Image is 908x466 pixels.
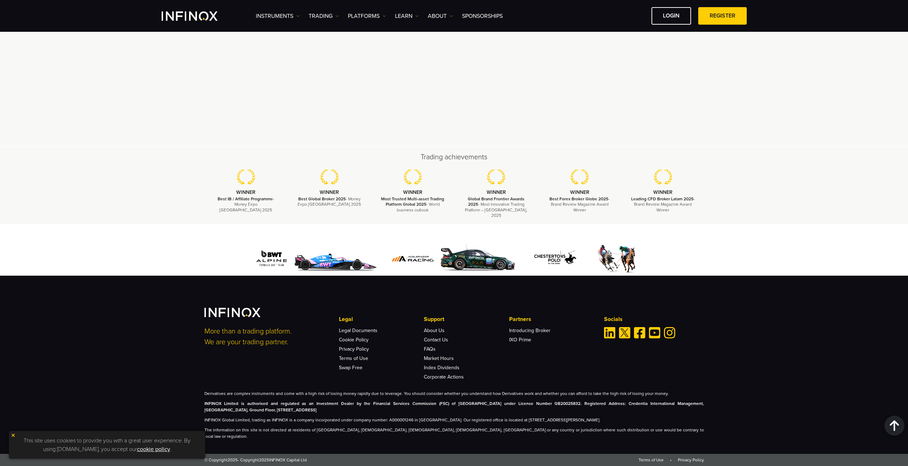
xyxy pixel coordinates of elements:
[509,315,594,324] p: Partners
[204,401,704,412] strong: INFINOX Limited is authorised and regulated as an Investment Dealer by the Financial Services Com...
[468,196,524,207] strong: Global Brand Frontier Awards 2025
[204,457,307,463] span: © Copyright - Copyright INFINOX Capital Ltd
[634,327,645,339] a: Facebook
[547,196,613,213] p: - Brand Review Magazine Award Winner
[619,327,630,339] a: Twitter
[339,315,424,324] p: Legal
[339,365,362,371] a: Swap Free
[204,427,704,440] p: The information on this site is not directed at residents of [GEOGRAPHIC_DATA], [DEMOGRAPHIC_DATA...
[665,457,677,462] span: •
[509,337,531,343] a: IXO Prime
[309,12,339,20] a: TRADING
[218,196,273,201] strong: Best IB / Affiliate Programme
[639,457,664,462] a: Terms of Use
[424,355,454,361] a: Market Hours
[339,327,377,334] a: Legal Documents
[256,12,300,20] a: Instruments
[348,12,386,20] a: PLATFORMS
[649,327,660,339] a: Youtube
[162,11,234,21] a: INFINOX Logo
[395,12,419,20] a: Learn
[678,457,704,462] a: Privacy Policy
[604,327,615,339] a: Linkedin
[403,189,422,195] strong: WINNER
[651,7,691,25] a: LOGIN
[631,196,694,201] strong: Leading CFD Broker Latam 2025
[259,457,269,462] span: 2025
[228,457,238,462] span: 2025
[339,355,368,361] a: Terms of Use
[487,189,506,195] strong: WINNER
[424,315,509,324] p: Support
[204,417,704,423] p: INFINOX Global Limited, trading as INFINOX is a company incorporated under company number: A00000...
[11,433,16,438] img: yellow close icon
[296,196,362,207] p: - Money Expo [GEOGRAPHIC_DATA] 2025
[339,346,369,352] a: Privacy Policy
[462,12,503,20] a: SPONSORSHIPS
[204,390,704,397] p: Derivatives are complex instruments and come with a high risk of losing money rapidly due to leve...
[509,327,551,334] a: Introducing Broker
[424,365,460,371] a: Index Dividends
[380,196,446,213] p: - World business outlook
[381,196,444,207] strong: Most Trusted Multi-asset Trading Platform Global 2025
[424,374,464,380] a: Corporate Actions
[236,189,255,195] strong: WINNER
[428,12,453,20] a: ABOUT
[549,196,608,201] strong: Best Forex Broker Globe 2025
[424,346,436,352] a: FAQs
[653,189,673,195] strong: WINNER
[213,196,279,213] p: - Money Expo [GEOGRAPHIC_DATA] 2025
[463,196,529,218] p: - Most Innovative Trading Platform – [GEOGRAPHIC_DATA], 2025
[604,315,704,324] p: Socials
[12,435,202,455] p: This site uses cookies to provide you with a great user experience. By using [DOMAIN_NAME], you a...
[204,152,704,162] h2: Trading achievements
[339,337,369,343] a: Cookie Policy
[630,196,696,213] p: - Brand Review Magazine Award Winner
[204,326,329,347] p: More than a trading platform. We are your trading partner.
[137,446,170,453] a: cookie policy
[424,327,445,334] a: About Us
[424,337,448,343] a: Contact Us
[698,7,747,25] a: REGISTER
[320,189,339,195] strong: WINNER
[570,189,589,195] strong: WINNER
[664,327,675,339] a: Instagram
[298,196,346,201] strong: Best Global Broker 2025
